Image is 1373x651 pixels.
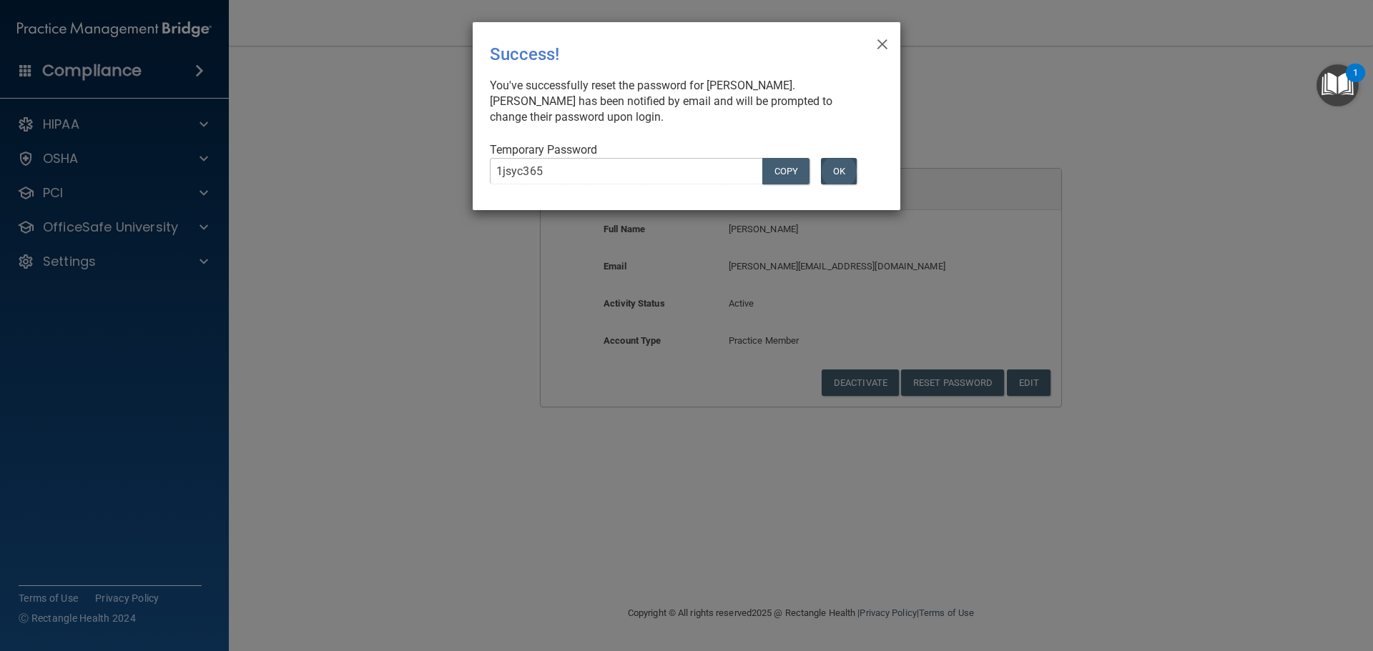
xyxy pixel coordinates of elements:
[821,158,857,184] button: OK
[762,158,809,184] button: COPY
[1353,73,1358,91] div: 1
[490,34,825,75] div: Success!
[490,78,872,125] div: You've successfully reset the password for [PERSON_NAME]. [PERSON_NAME] has been notified by emai...
[1317,64,1359,106] button: Open Resource Center, 1 new notification
[876,28,889,56] span: ×
[490,143,597,156] span: Temporary Password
